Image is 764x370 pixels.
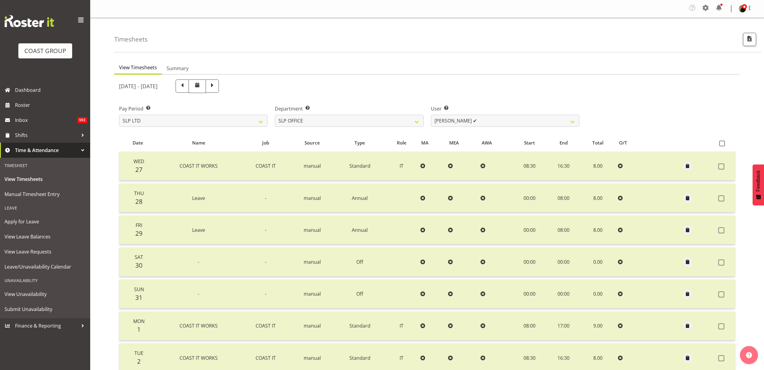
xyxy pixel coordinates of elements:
td: 00:00 [512,184,547,213]
td: 00:00 [512,280,547,309]
div: Leave [2,202,89,214]
label: Department [275,105,423,112]
span: COAST IT [256,322,276,329]
td: Standard [334,152,385,181]
td: 16:30 [547,152,580,181]
img: micah-hetrick73ebaf9e9aacd948a3fc464753b70555.png [739,5,746,12]
span: manual [304,195,321,201]
div: Source [294,139,331,146]
span: 1 [137,325,141,334]
span: manual [304,259,321,265]
div: Date [123,139,153,146]
span: Apply for Leave [5,217,86,226]
span: COAST IT WORKS [179,355,218,361]
span: Inbox [15,116,77,125]
span: manual [304,163,321,169]
span: COAST IT WORKS [179,322,218,329]
a: Apply for Leave [2,214,89,229]
span: View Leave Balances [5,232,86,241]
span: manual [304,355,321,361]
div: MEA [449,139,475,146]
span: manual [304,291,321,297]
td: 00:00 [512,247,547,276]
div: MA [421,139,442,146]
div: Job [244,139,287,146]
div: Role [389,139,414,146]
td: 08:00 [547,216,580,244]
div: Name [160,139,238,146]
span: - [198,259,199,265]
td: 08:30 [512,152,547,181]
td: 17:00 [547,312,580,340]
span: - [265,291,266,297]
a: Submit Unavailability [2,302,89,317]
span: Dashboard [15,86,87,95]
div: Start [515,139,543,146]
span: - [265,259,266,265]
span: manual [304,227,321,233]
span: 31 [135,293,143,302]
span: IT [400,163,403,169]
div: AWA [482,139,508,146]
td: 0.00 [580,280,615,309]
a: View Timesheets [2,172,89,187]
td: 8.00 [580,184,615,213]
h5: [DATE] - [DATE] [119,83,158,89]
span: Roster [15,101,87,110]
span: Leave [192,227,205,233]
span: Sun [134,286,144,293]
span: View Unavailability [5,290,86,299]
span: IT [400,322,403,329]
span: 29 [135,229,143,238]
td: 8.00 [580,216,615,244]
span: 27 [135,165,143,174]
span: 2 [137,357,141,365]
a: View Leave Requests [2,244,89,259]
span: Leave [192,195,205,201]
td: Annual [334,184,385,213]
span: Tue [134,350,143,356]
img: help-xxl-2.png [746,352,752,358]
td: 8.00 [580,152,615,181]
span: Wed [133,158,144,165]
td: 0.00 [580,247,615,276]
span: View Timesheets [5,175,86,184]
span: Fri [136,222,142,229]
div: Timesheet [2,159,89,172]
td: 08:00 [512,312,547,340]
td: Annual [334,216,385,244]
span: Time & Attendance [15,146,78,155]
a: View Unavailability [2,287,89,302]
span: Feedback [756,170,761,191]
span: - [265,227,266,233]
div: COAST GROUP [24,46,66,55]
a: View Leave Balances [2,229,89,244]
label: Pay Period [119,105,268,112]
img: Rosterit website logo [5,15,54,27]
span: manual [304,322,321,329]
span: Shifts [15,131,78,140]
span: Leave/Unavailability Calendar [5,262,86,271]
div: Unavailability [2,274,89,287]
span: 30 [135,261,143,269]
span: View Leave Requests [5,247,86,256]
td: 00:00 [512,216,547,244]
td: 00:00 [547,280,580,309]
div: O/T [619,139,642,146]
span: View Timesheets [119,64,157,71]
button: Feedback - Show survey [753,164,764,205]
span: Summary [167,65,189,72]
a: Manual Timesheet Entry [2,187,89,202]
label: User [431,105,579,112]
h4: Timesheets [114,36,148,43]
span: IT [400,355,403,361]
td: 00:00 [547,247,580,276]
span: Manual Timesheet Entry [5,190,86,199]
span: Sat [135,254,143,260]
span: Finance & Reporting [15,321,78,330]
span: - [198,291,199,297]
span: COAST IT [256,355,276,361]
span: - [265,195,266,201]
div: Type [338,139,382,146]
span: Submit Unavailability [5,305,86,314]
